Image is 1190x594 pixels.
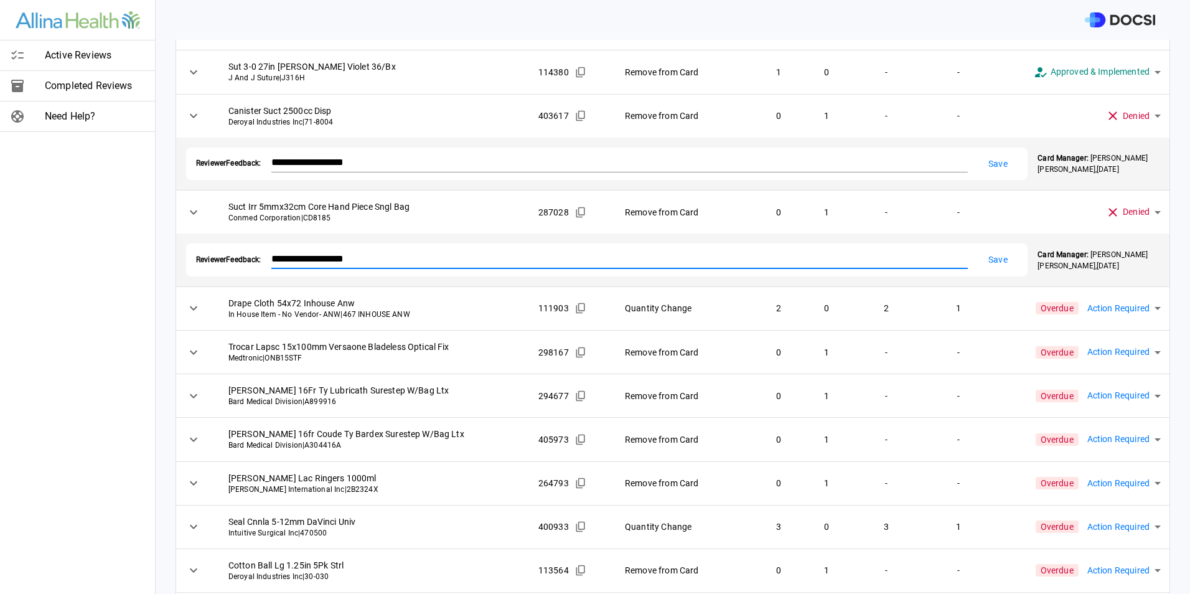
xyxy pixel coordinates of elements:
[538,302,569,314] span: 111903
[754,549,803,592] td: 0
[850,505,923,549] td: 3
[615,374,754,418] td: Remove from Card
[754,286,803,330] td: 2
[538,564,569,577] span: 113564
[615,418,754,461] td: Remove from Card
[571,474,590,493] button: Copied!
[1079,422,1169,457] div: Action Required
[45,78,145,93] span: Completed Reviews
[1036,564,1079,577] span: Overdue
[803,461,850,505] td: 1
[228,353,518,364] span: Medtronic | ONB15STF
[923,549,993,592] td: -
[571,343,590,362] button: Copied!
[1038,250,1088,259] strong: Card Manager:
[228,105,518,117] span: Canister Suct 2500cc Disp
[228,559,518,572] span: Cotton Ball Lg 1.25in 5Pk Strl
[45,109,145,124] span: Need Help?
[228,516,518,528] span: Seal Cnnla 5-12mm DaVinci Univ
[978,248,1018,271] button: Save
[803,94,850,138] td: 1
[615,191,754,234] td: Remove from Card
[754,94,803,138] td: 0
[1036,346,1079,359] span: Overdue
[1087,345,1150,359] span: Action Required
[923,331,993,374] td: -
[1038,153,1160,175] p: [PERSON_NAME] [PERSON_NAME] , [DATE]
[615,331,754,374] td: Remove from Card
[1097,194,1169,230] div: Denied
[1087,476,1150,491] span: Action Required
[1036,521,1079,533] span: Overdue
[754,505,803,549] td: 3
[1079,335,1169,370] div: Action Required
[1085,12,1155,28] img: DOCSI Logo
[754,331,803,374] td: 0
[228,440,518,451] span: Bard Medical Division | A304416A
[571,517,590,536] button: Copied!
[228,60,518,73] span: Sut 3-0 27in [PERSON_NAME] Violet 36/Bx
[923,286,993,330] td: 1
[754,191,803,234] td: 0
[850,549,923,592] td: -
[538,433,569,446] span: 405973
[1087,520,1150,534] span: Action Required
[803,549,850,592] td: 1
[1038,249,1160,271] p: [PERSON_NAME] [PERSON_NAME] , [DATE]
[850,374,923,418] td: -
[228,472,518,484] span: [PERSON_NAME] Lac Ringers 1000ml
[754,50,803,94] td: 1
[754,461,803,505] td: 0
[850,191,923,234] td: -
[850,286,923,330] td: 2
[803,286,850,330] td: 0
[571,561,590,580] button: Copied!
[803,50,850,94] td: 0
[1079,466,1169,501] div: Action Required
[571,387,590,405] button: Copied!
[538,206,569,219] span: 287028
[1036,477,1079,489] span: Overdue
[1097,98,1169,134] div: Denied
[228,200,518,213] span: Suct Irr 5mmx32cm Core Hand Piece Sngl Bag
[1024,54,1169,90] div: Approved & Implemented
[228,484,518,495] span: [PERSON_NAME] International Inc | 2B2324X
[1036,390,1079,402] span: Overdue
[803,374,850,418] td: 1
[923,94,993,138] td: -
[228,341,518,353] span: Trocar Lapsc 15x100mm Versaone Bladeless Optical Fix
[538,110,569,122] span: 403617
[1036,302,1079,314] span: Overdue
[850,418,923,461] td: -
[803,505,850,549] td: 0
[1079,291,1169,326] div: Action Required
[850,94,923,138] td: -
[923,418,993,461] td: -
[1036,433,1079,446] span: Overdue
[228,528,518,539] span: Intuitive Surgical Inc | 470500
[228,572,518,582] span: Deroyal Industries Inc | 30-030
[850,331,923,374] td: -
[571,203,590,222] button: Copied!
[803,331,850,374] td: 1
[1087,389,1150,403] span: Action Required
[45,48,145,63] span: Active Reviews
[538,66,569,78] span: 114380
[1079,509,1169,544] div: Action Required
[571,63,590,82] button: Copied!
[538,521,569,533] span: 400933
[1087,432,1150,446] span: Action Required
[228,117,518,128] span: Deroyal Industries Inc | 71-8004
[196,255,261,265] span: Reviewer Feedback:
[1051,65,1150,79] span: Approved & Implemented
[228,397,518,407] span: Bard Medical Division | A899916
[228,73,518,83] span: J And J Suture | J316H
[850,461,923,505] td: -
[1123,205,1150,219] span: Denied
[923,505,993,549] td: 1
[615,94,754,138] td: Remove from Card
[228,213,518,224] span: Conmed Corporation | CD8185
[615,286,754,330] td: Quantity Change
[850,50,923,94] td: -
[1087,301,1150,316] span: Action Required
